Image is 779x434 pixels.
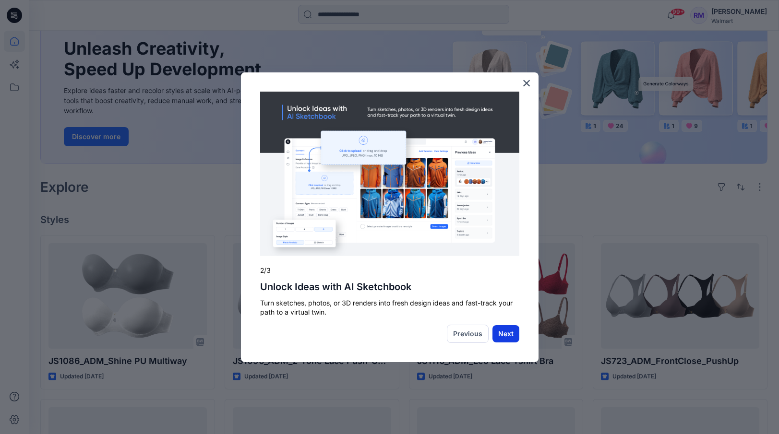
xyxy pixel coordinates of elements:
[492,325,519,342] button: Next
[522,75,531,91] button: Close
[260,298,519,317] p: Turn sketches, photos, or 3D renders into fresh design ideas and fast-track your path to a virtua...
[447,325,489,343] button: Previous
[260,266,519,275] p: 2/3
[260,281,519,293] h2: Unlock Ideas with AI Sketchbook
